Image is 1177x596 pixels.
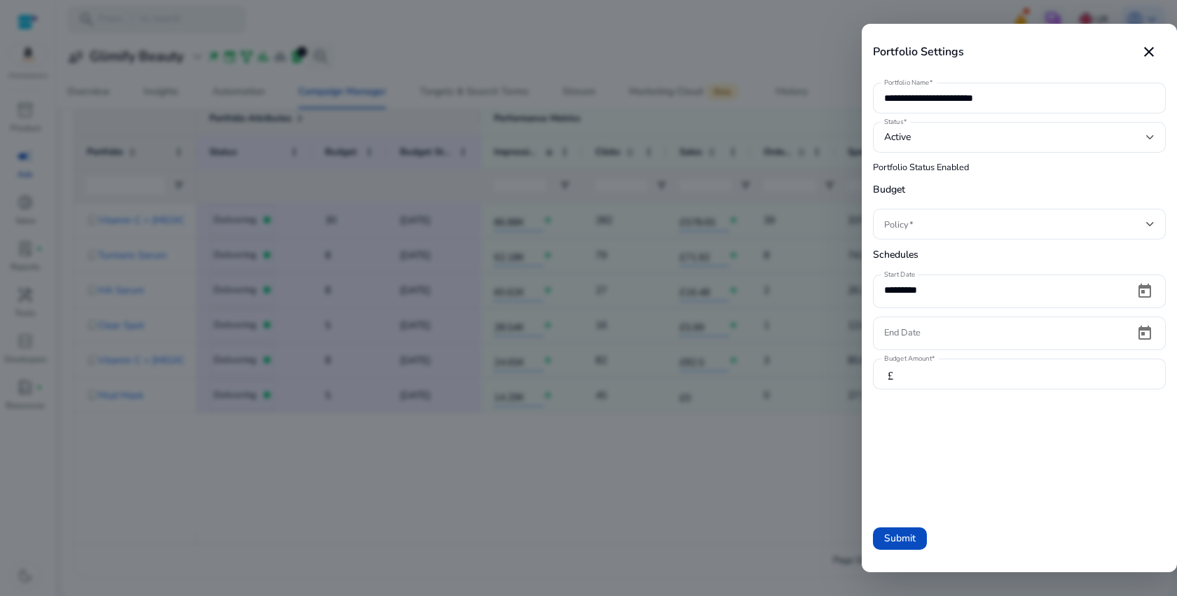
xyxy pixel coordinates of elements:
[873,46,964,59] h4: Portfolio Settings
[884,78,930,88] mat-label: Portfolio Name
[1132,35,1166,69] button: close dialog
[884,130,911,144] span: Active
[884,270,915,279] mat-label: Start Date
[873,248,1166,262] h5: Schedules
[873,527,927,550] button: Submit
[1128,317,1162,350] button: Open calendar
[873,80,1166,505] form: Portfolio Status Enabled
[1141,43,1157,60] mat-icon: close
[884,531,916,546] span: Submit
[884,117,903,127] mat-label: Status
[874,368,907,380] mat-icon: £
[884,354,932,363] mat-label: Budget Amount
[1128,275,1162,308] button: Open calendar
[873,183,1166,197] h5: Budget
